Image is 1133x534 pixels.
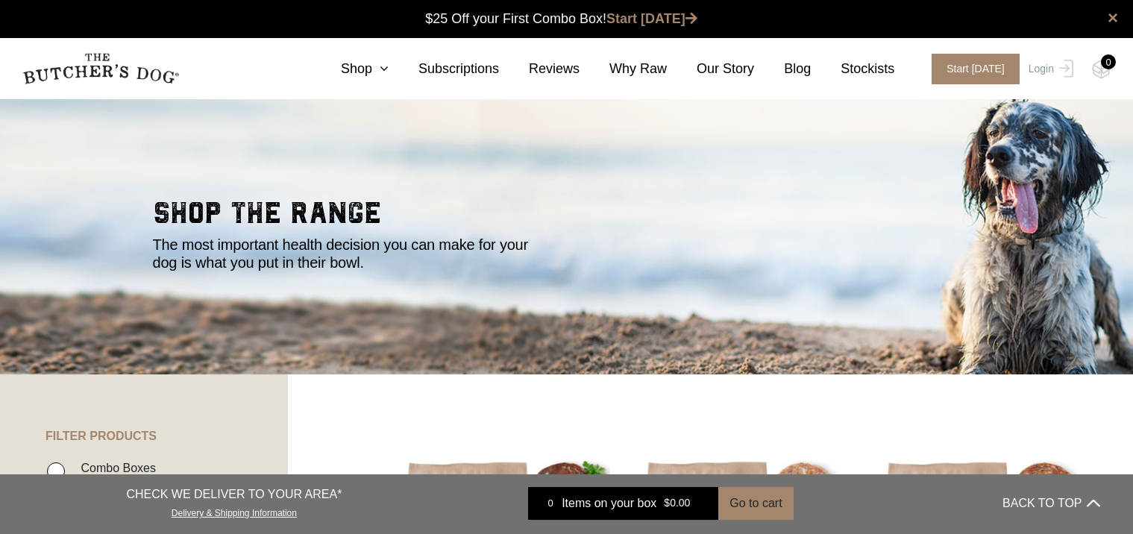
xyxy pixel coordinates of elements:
div: 0 [539,496,562,511]
a: Reviews [499,59,580,79]
h2: shop the range [153,198,981,236]
a: Subscriptions [389,59,499,79]
a: Our Story [667,59,754,79]
a: Blog [754,59,811,79]
p: CHECK WE DELIVER TO YOUR AREA* [126,486,342,503]
img: TBD_Cart-Empty.png [1092,60,1111,79]
a: Start [DATE] [917,54,1025,84]
a: 0 Items on your box $0.00 [528,487,718,520]
a: Delivery & Shipping Information [172,504,297,518]
span: $ [664,497,670,509]
button: BACK TO TOP [1002,486,1099,521]
div: 0 [1101,54,1116,69]
a: Start [DATE] [606,11,697,26]
p: The most important health decision you can make for your dog is what you put in their bowl. [153,236,548,271]
a: Stockists [811,59,894,79]
span: Items on your box [562,494,656,512]
a: Shop [311,59,389,79]
a: close [1108,9,1118,27]
a: Why Raw [580,59,667,79]
bdi: 0.00 [664,497,690,509]
label: Combo Boxes [73,458,156,478]
a: Login [1025,54,1073,84]
button: Go to cart [718,487,793,520]
span: Start [DATE] [932,54,1020,84]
